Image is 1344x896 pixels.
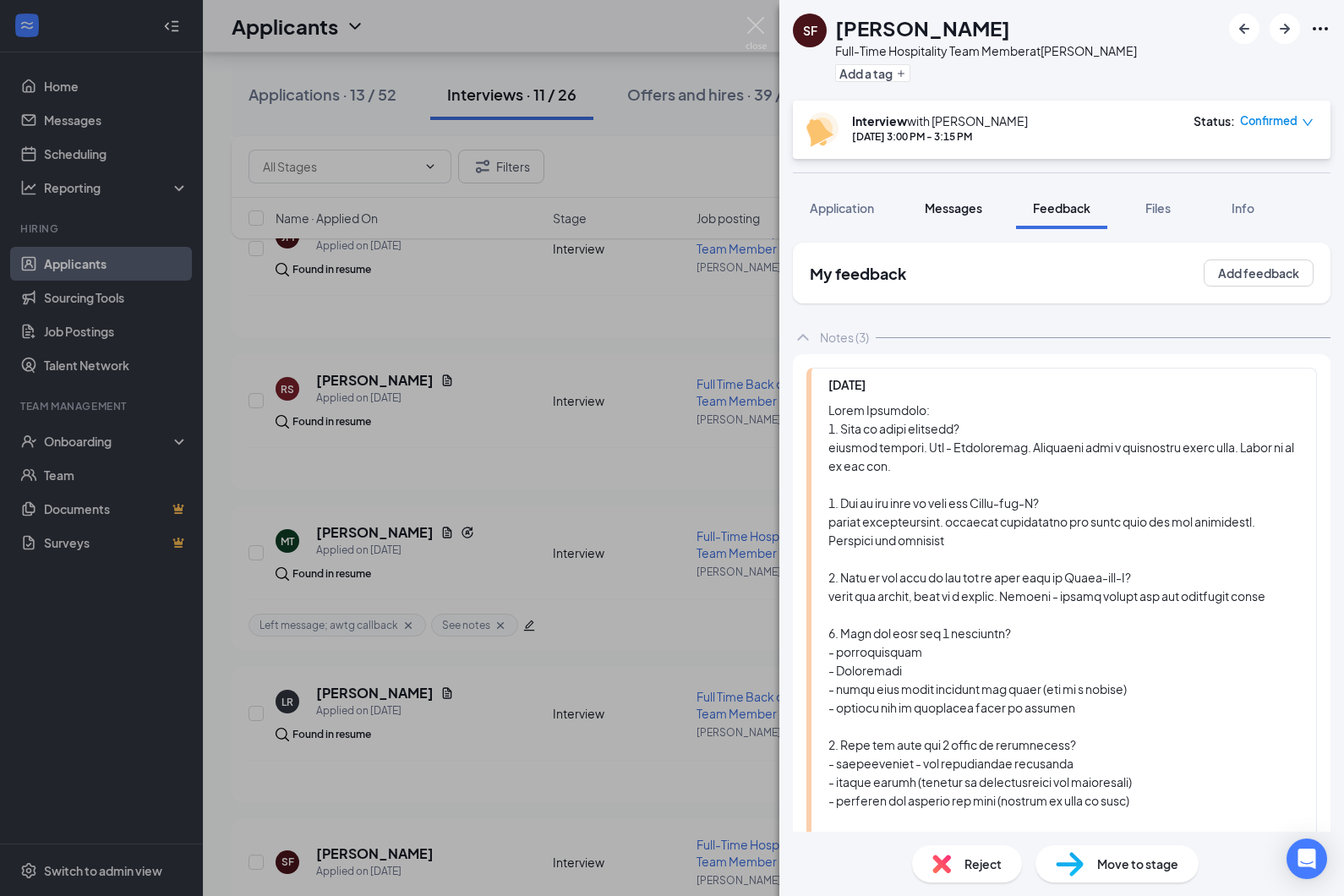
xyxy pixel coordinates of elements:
[1275,19,1295,39] svg: ArrowRight
[803,22,817,39] div: SF
[820,329,869,346] div: Notes (3)
[810,200,874,216] span: Application
[1287,839,1327,879] div: Open Intercom Messenger
[793,327,813,347] svg: ChevronUp
[964,855,1002,873] span: Reject
[852,113,907,128] b: Interview
[1232,200,1254,216] span: Info
[1145,200,1171,216] span: Files
[1240,112,1298,129] span: Confirmed
[1033,200,1090,216] span: Feedback
[925,200,982,216] span: Messages
[896,68,906,79] svg: Plus
[852,129,1028,144] div: [DATE] 3:00 PM - 3:15 PM
[835,64,910,82] button: PlusAdd a tag
[1302,117,1314,128] span: down
[828,377,866,392] span: [DATE]
[835,42,1137,59] div: Full-Time Hospitality Team Member at [PERSON_NAME]
[852,112,1028,129] div: with [PERSON_NAME]
[1310,19,1330,39] svg: Ellipses
[1097,855,1178,873] span: Move to stage
[1204,260,1314,287] button: Add feedback
[1270,14,1300,44] button: ArrowRight
[835,14,1010,42] h1: [PERSON_NAME]
[1194,112,1235,129] div: Status :
[1234,19,1254,39] svg: ArrowLeftNew
[810,263,906,284] h2: My feedback
[1229,14,1259,44] button: ArrowLeftNew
